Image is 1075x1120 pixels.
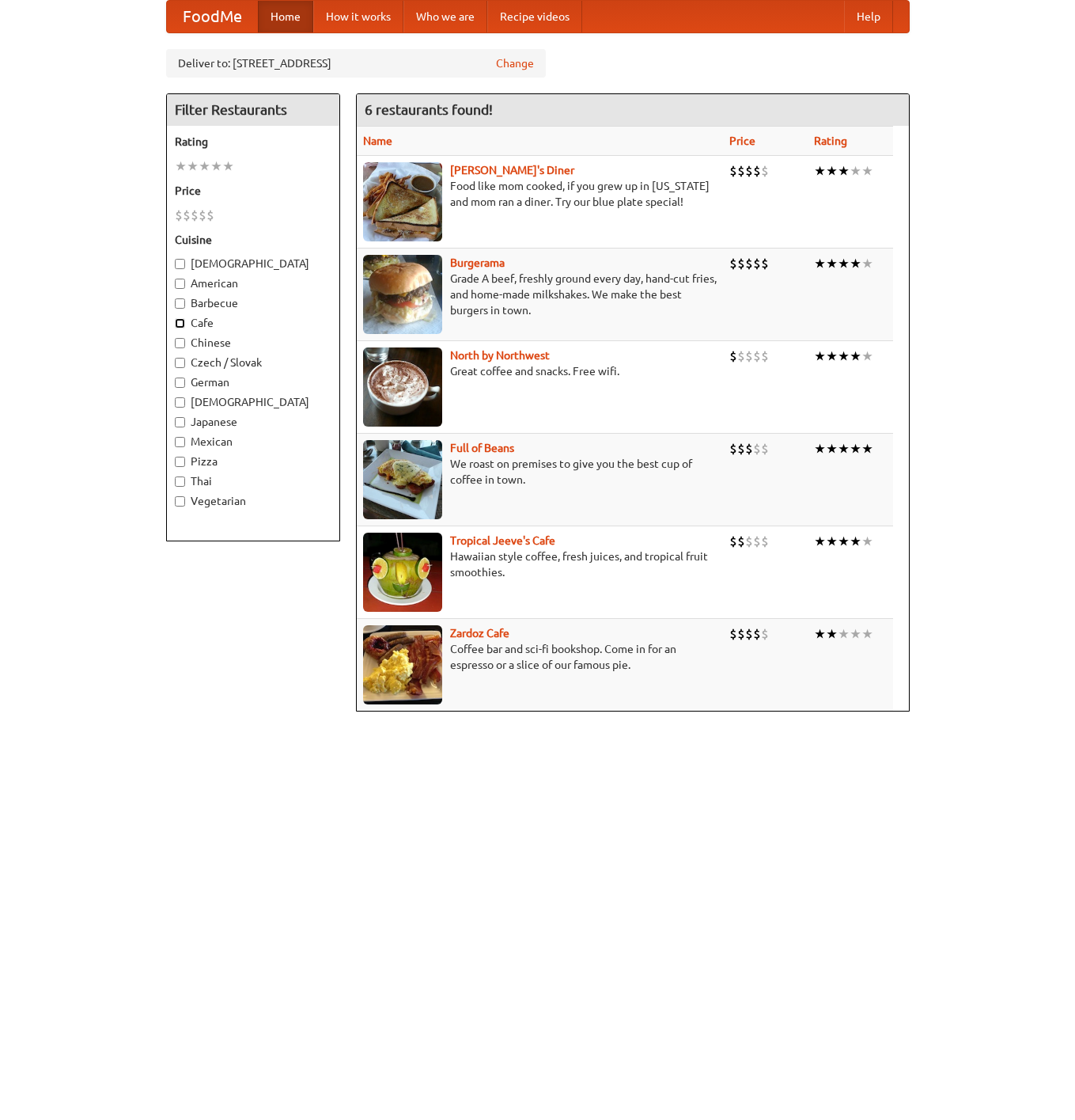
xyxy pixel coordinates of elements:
[450,534,555,547] b: Tropical Jeeve's Cafe
[175,315,331,331] label: Cafe
[363,363,717,379] p: Great coffee and snacks. Free wifi.
[850,347,861,365] li: ★
[187,158,199,175] li: ★
[175,259,185,269] input: [DEMOGRAPHIC_DATA]
[363,255,442,334] img: burgerama.jpg
[363,549,717,580] p: Hawaiian style coffee, fresh juices, and tropical fruit smoothies.
[729,347,737,365] li: $
[183,207,191,224] li: $
[175,183,331,199] h5: Price
[861,625,873,643] li: ★
[206,207,214,224] li: $
[175,457,185,467] input: Pizza
[761,162,769,180] li: $
[363,162,442,241] img: sallys.jpg
[496,55,534,71] a: Change
[861,533,873,550] li: ★
[175,397,185,408] input: [DEMOGRAPHIC_DATA]
[737,533,745,550] li: $
[814,440,826,457] li: ★
[450,164,574,177] a: [PERSON_NAME]'s Diner
[175,134,331,150] h5: Rating
[753,533,761,550] li: $
[487,1,582,32] a: Recipe videos
[814,625,826,643] li: ★
[175,335,331,351] label: Chinese
[167,1,258,32] a: FoodMe
[838,533,850,550] li: ★
[861,255,873,272] li: ★
[175,473,331,489] label: Thai
[175,437,185,447] input: Mexican
[175,374,331,390] label: German
[761,347,769,365] li: $
[175,232,331,248] h5: Cuisine
[850,533,861,550] li: ★
[761,533,769,550] li: $
[826,347,838,365] li: ★
[814,255,826,272] li: ★
[850,440,861,457] li: ★
[175,394,331,410] label: [DEMOGRAPHIC_DATA]
[826,533,838,550] li: ★
[403,1,487,32] a: Who we are
[450,627,509,640] a: Zardoz Cafe
[737,440,745,457] li: $
[761,625,769,643] li: $
[761,255,769,272] li: $
[814,533,826,550] li: ★
[175,338,185,348] input: Chinese
[861,347,873,365] li: ★
[175,275,331,291] label: American
[167,94,339,126] h4: Filter Restaurants
[729,625,737,643] li: $
[222,158,234,175] li: ★
[363,178,717,210] p: Food like mom cooked, if you grew up in [US_STATE] and mom ran a diner. Try our blue plate special!
[175,355,331,370] label: Czech / Slovak
[737,255,745,272] li: $
[844,1,893,32] a: Help
[753,440,761,457] li: $
[761,440,769,457] li: $
[363,135,392,147] a: Name
[826,162,838,180] li: ★
[199,207,206,224] li: $
[753,162,761,180] li: $
[753,347,761,365] li: $
[826,440,838,457] li: ★
[365,102,493,117] ng-pluralize: 6 restaurants found!
[737,625,745,643] li: $
[175,358,185,368] input: Czech / Slovak
[258,1,313,32] a: Home
[745,440,753,457] li: $
[745,162,753,180] li: $
[450,256,505,269] a: Burgerama
[363,347,442,427] img: north.jpg
[175,417,185,427] input: Japanese
[175,454,331,469] label: Pizza
[838,440,850,457] li: ★
[363,271,717,318] p: Grade A beef, freshly ground every day, hand-cut fries, and home-made milkshakes. We make the bes...
[729,440,737,457] li: $
[861,162,873,180] li: ★
[850,625,861,643] li: ★
[175,378,185,388] input: German
[745,533,753,550] li: $
[729,255,737,272] li: $
[838,162,850,180] li: ★
[175,476,185,487] input: Thai
[745,347,753,365] li: $
[838,625,850,643] li: ★
[166,49,546,78] div: Deliver to: [STREET_ADDRESS]
[745,255,753,272] li: $
[850,162,861,180] li: ★
[175,434,331,450] label: Mexican
[313,1,403,32] a: How it works
[175,295,331,311] label: Barbecue
[175,496,185,507] input: Vegetarian
[363,641,717,673] p: Coffee bar and sci-fi bookshop. Come in for an espresso or a slice of our famous pie.
[826,255,838,272] li: ★
[838,347,850,365] li: ★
